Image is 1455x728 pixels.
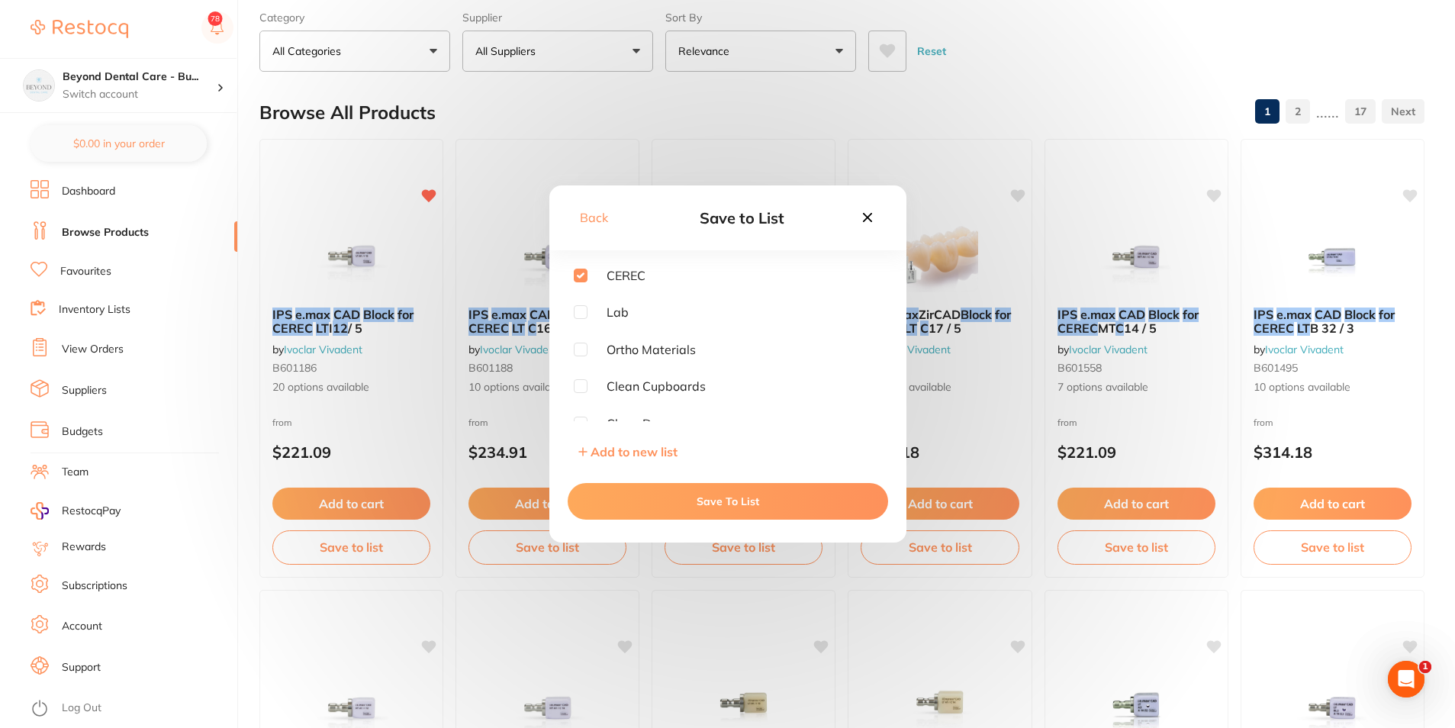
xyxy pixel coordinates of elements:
[587,343,696,356] span: Ortho Materials
[700,208,784,227] span: Save to List
[587,379,706,393] span: Clean Cupboards
[1419,661,1431,673] span: 1
[587,417,692,430] span: Clean Drawers
[580,209,608,227] button: Back
[591,444,678,459] span: Add to new list
[587,269,645,282] span: CEREC
[568,483,888,520] button: Save To List
[587,305,629,319] span: Lab
[1388,661,1424,697] iframe: Intercom live chat
[574,444,682,459] button: Add to new list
